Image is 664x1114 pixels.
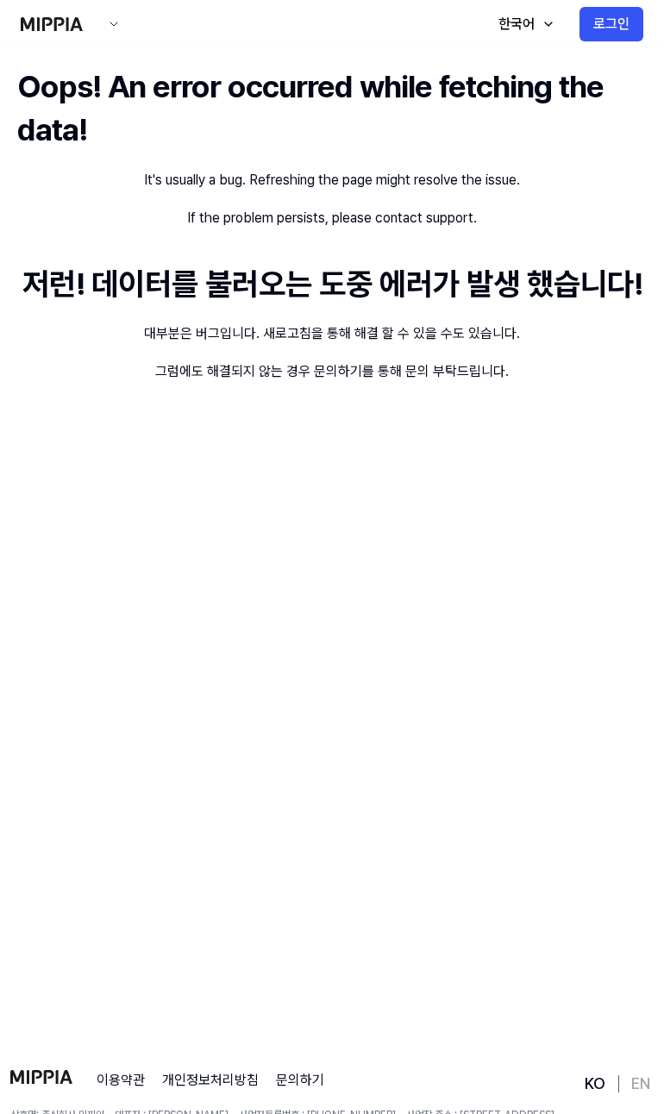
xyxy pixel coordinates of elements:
div: If the problem persists, please contact support. [187,208,477,228]
a: 이용약관 [97,1070,145,1091]
a: KO [585,1073,605,1094]
button: 로그인 [579,7,643,41]
img: logo [21,17,83,31]
div: 한국어 [495,14,538,34]
button: 한국어 [481,7,566,41]
img: logo [10,1070,72,1084]
a: EN [631,1073,650,1094]
a: 개인정보처리방침 [162,1070,259,1091]
a: 문의하기 [276,1070,324,1091]
div: Oops! An error occurred while fetching the data! [17,66,647,153]
div: 그럼에도 해결되지 않는 경우 문의하기를 통해 문의 부탁드립니다. [155,361,509,382]
div: It's usually a bug. Refreshing the page might resolve the issue. [144,170,520,191]
div: 저런! 데이터를 불러오는 도중 에러가 발생 했습니다! [22,263,642,306]
div: 대부분은 버그입니다. 새로고침을 통해 해결 할 수 있을 수도 있습니다. [144,323,520,344]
